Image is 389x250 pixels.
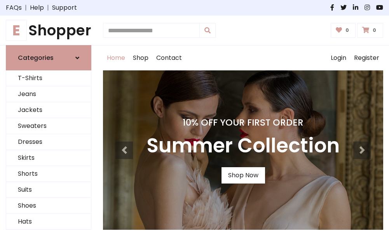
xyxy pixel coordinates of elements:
a: T-Shirts [6,70,91,86]
a: Contact [152,45,186,70]
a: Jeans [6,86,91,102]
a: 0 [331,23,356,38]
a: Dresses [6,134,91,150]
a: Shop [129,45,152,70]
span: | [22,3,30,12]
a: Login [327,45,350,70]
a: 0 [357,23,383,38]
h6: Categories [18,54,54,61]
a: Support [52,3,77,12]
h3: Summer Collection [147,134,340,158]
a: Categories [6,45,91,70]
a: Shorts [6,166,91,182]
a: Sweaters [6,118,91,134]
span: 0 [371,27,378,34]
a: Hats [6,214,91,230]
a: FAQs [6,3,22,12]
span: 0 [344,27,351,34]
a: Shop Now [222,167,265,184]
span: | [44,3,52,12]
h4: 10% Off Your First Order [147,117,340,128]
a: Help [30,3,44,12]
a: EShopper [6,22,91,39]
a: Jackets [6,102,91,118]
span: E [6,20,27,41]
a: Skirts [6,150,91,166]
a: Shoes [6,198,91,214]
a: Suits [6,182,91,198]
a: Register [350,45,383,70]
a: Home [103,45,129,70]
h1: Shopper [6,22,91,39]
